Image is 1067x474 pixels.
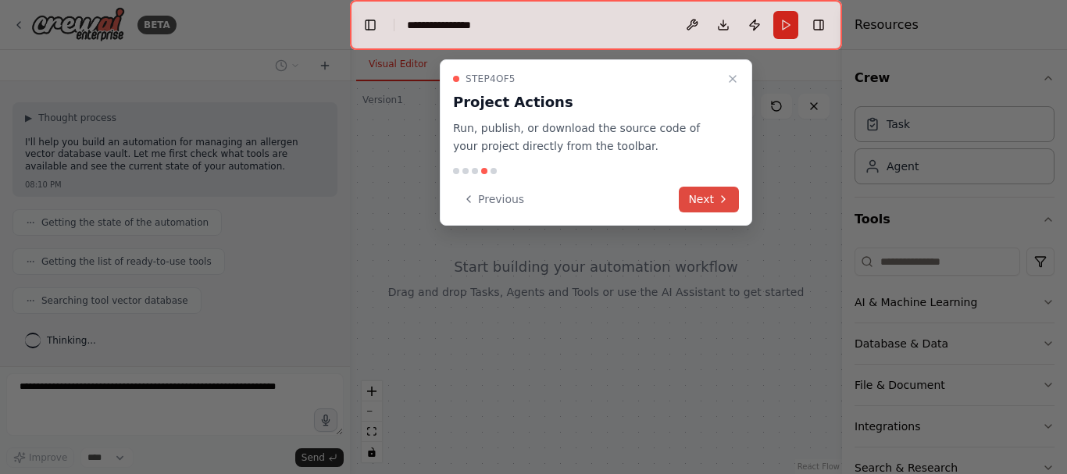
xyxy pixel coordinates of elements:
[359,14,381,36] button: Hide left sidebar
[453,91,720,113] h3: Project Actions
[453,119,720,155] p: Run, publish, or download the source code of your project directly from the toolbar.
[679,187,739,212] button: Next
[453,187,533,212] button: Previous
[723,69,742,88] button: Close walkthrough
[466,73,516,85] span: Step 4 of 5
